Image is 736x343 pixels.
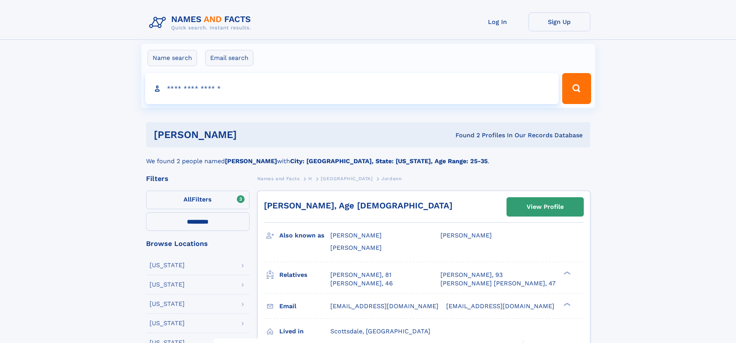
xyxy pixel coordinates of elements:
h3: Lived in [279,325,330,338]
a: [PERSON_NAME], 81 [330,271,391,279]
a: Sign Up [529,12,590,31]
div: View Profile [527,198,564,216]
h1: [PERSON_NAME] [154,130,346,140]
span: [PERSON_NAME] [330,232,382,239]
span: [PERSON_NAME] [440,232,492,239]
label: Name search [148,50,197,66]
h3: Email [279,300,330,313]
label: Filters [146,191,250,209]
a: [PERSON_NAME], Age [DEMOGRAPHIC_DATA] [264,201,452,210]
a: H [308,174,312,183]
span: Jordann [381,176,401,181]
a: [GEOGRAPHIC_DATA] [321,174,372,183]
span: [GEOGRAPHIC_DATA] [321,176,372,181]
span: [EMAIL_ADDRESS][DOMAIN_NAME] [330,302,439,310]
span: H [308,176,312,181]
div: We found 2 people named with . [146,147,590,166]
div: [US_STATE] [150,320,185,326]
div: [US_STATE] [150,262,185,268]
a: [PERSON_NAME] [PERSON_NAME], 47 [440,279,556,288]
label: Email search [205,50,253,66]
div: [US_STATE] [150,282,185,288]
a: [PERSON_NAME], 93 [440,271,503,279]
input: search input [145,73,559,104]
b: [PERSON_NAME] [225,157,277,165]
a: Names and Facts [257,174,300,183]
a: View Profile [507,198,583,216]
div: ❯ [562,302,571,307]
img: Logo Names and Facts [146,12,257,33]
div: Found 2 Profiles In Our Records Database [346,131,583,140]
div: Browse Locations [146,240,250,247]
a: [PERSON_NAME], 46 [330,279,393,288]
button: Search Button [562,73,591,104]
div: ❯ [562,270,571,275]
div: Filters [146,175,250,182]
h3: Also known as [279,229,330,242]
div: [US_STATE] [150,301,185,307]
span: Scottsdale, [GEOGRAPHIC_DATA] [330,328,430,335]
span: [EMAIL_ADDRESS][DOMAIN_NAME] [446,302,554,310]
span: All [184,196,192,203]
h3: Relatives [279,268,330,282]
b: City: [GEOGRAPHIC_DATA], State: [US_STATE], Age Range: 25-35 [290,157,488,165]
span: [PERSON_NAME] [330,244,382,251]
a: Log In [467,12,529,31]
